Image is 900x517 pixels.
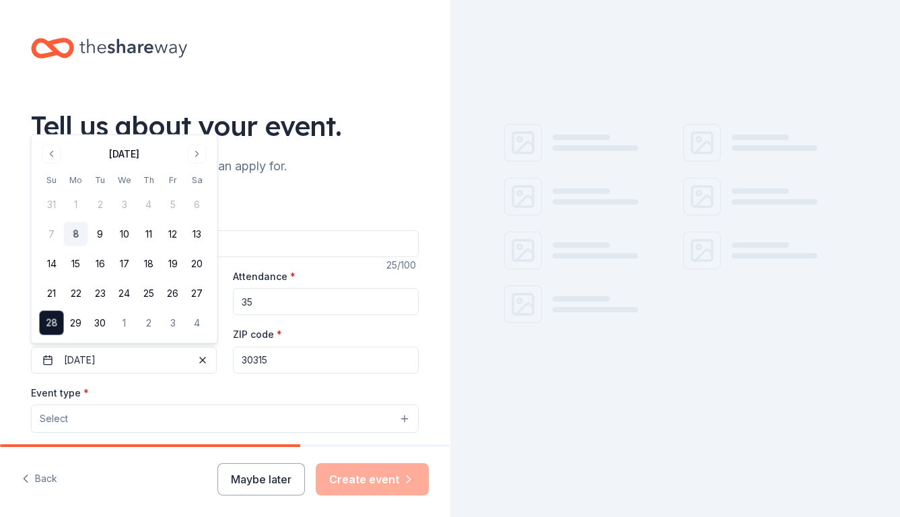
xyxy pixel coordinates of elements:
button: 10 [112,222,137,246]
input: 20 [233,288,419,315]
button: 19 [161,252,185,276]
div: [DATE] [109,146,139,162]
button: 20 [185,252,209,276]
th: Thursday [137,173,161,187]
th: Monday [64,173,88,187]
button: 25 [137,281,161,306]
button: Go to previous month [42,145,61,164]
button: 30 [88,311,112,335]
button: Maybe later [217,463,305,495]
button: 23 [88,281,112,306]
button: 9 [88,222,112,246]
label: Attendance [233,270,296,283]
button: 22 [64,281,88,306]
button: 14 [40,252,64,276]
button: 18 [137,252,161,276]
button: 27 [185,281,209,306]
button: 4 [185,311,209,335]
button: 12 [161,222,185,246]
button: 16 [88,252,112,276]
label: ZIP code [233,328,282,341]
button: [DATE] [31,347,217,374]
button: 21 [40,281,64,306]
button: 11 [137,222,161,246]
button: 1 [112,311,137,335]
button: 17 [112,252,137,276]
th: Tuesday [88,173,112,187]
button: 2 [137,311,161,335]
button: Back [22,465,57,493]
button: 15 [64,252,88,276]
th: Wednesday [112,173,137,187]
div: We'll find in-kind donations you can apply for. [31,156,419,177]
button: 28 [40,311,64,335]
label: Event type [31,386,89,400]
button: 3 [161,311,185,335]
th: Saturday [185,173,209,187]
div: 25 /100 [386,257,419,273]
button: Select [31,405,419,433]
button: 24 [112,281,137,306]
input: 12345 (U.S. only) [233,347,419,374]
th: Sunday [40,173,64,187]
button: 13 [185,222,209,246]
div: Tell us about your event. [31,107,419,145]
span: Select [40,411,68,427]
button: 29 [64,311,88,335]
button: Go to next month [188,145,207,164]
button: 8 [64,222,88,246]
input: Spring Fundraiser [31,230,419,257]
th: Friday [161,173,185,187]
button: 26 [161,281,185,306]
